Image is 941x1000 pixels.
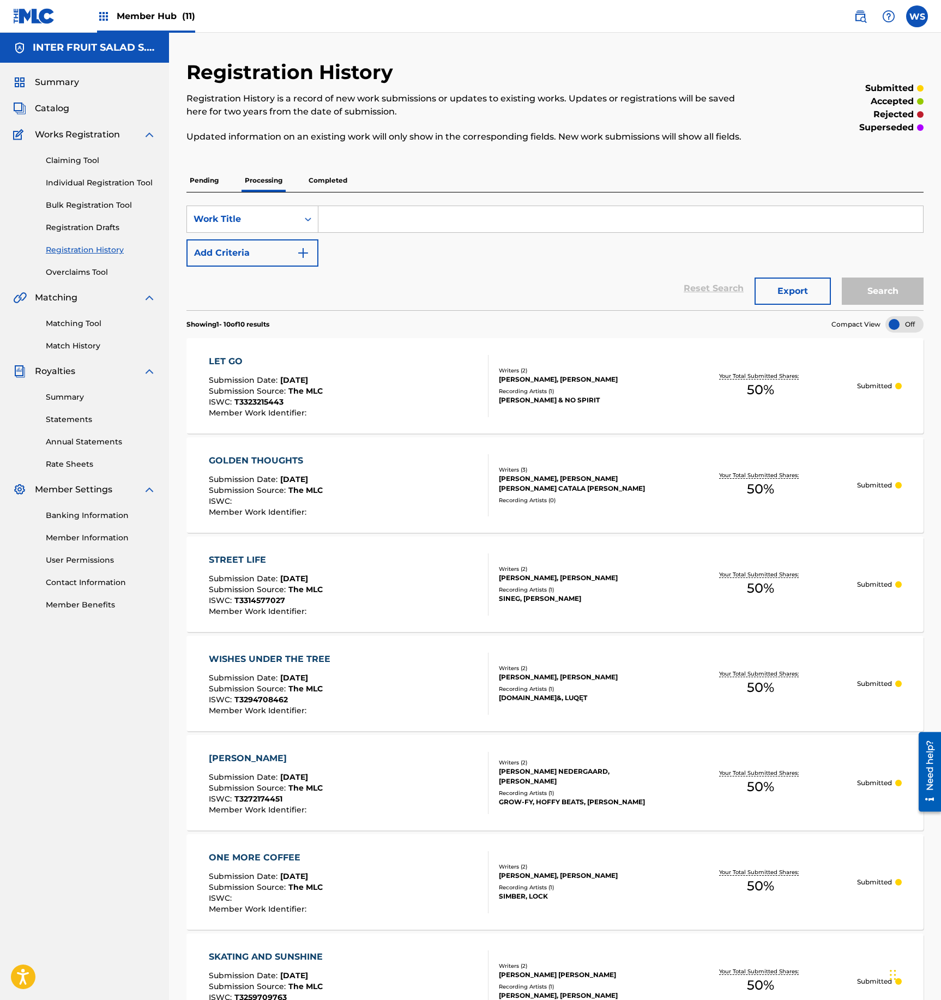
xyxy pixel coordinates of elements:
[186,130,754,143] p: Updated information on an existing work will only show in the corresponding fields. New work subm...
[288,882,323,892] span: The MLC
[186,92,754,118] p: Registration History is a record of new work submissions or updates to existing works. Updates or...
[288,684,323,694] span: The MLC
[209,454,323,467] div: GOLDEN THOUGHTS
[13,128,27,141] img: Works Registration
[46,577,156,588] a: Contact Information
[194,213,292,226] div: Work Title
[209,706,309,715] span: Member Work Identifier :
[46,555,156,566] a: User Permissions
[886,948,941,1000] iframe: Chat Widget
[186,537,924,632] a: STREET LIFESubmission Date:[DATE]Submission Source:The MLCISWC:T3314577027Member Work Identifier:...
[873,108,914,121] p: rejected
[747,975,774,995] span: 50 %
[234,695,288,704] span: T3294708462
[35,483,112,496] span: Member Settings
[857,580,892,589] p: Submitted
[209,805,309,815] span: Member Work Identifier :
[209,653,336,666] div: WISHES UNDER THE TREE
[288,783,323,793] span: The MLC
[13,365,26,378] img: Royalties
[209,851,323,864] div: ONE MORE COFFEE
[280,375,308,385] span: [DATE]
[209,882,288,892] span: Submission Source :
[280,673,308,683] span: [DATE]
[209,507,309,517] span: Member Work Identifier :
[209,397,234,407] span: ISWC :
[280,971,308,980] span: [DATE]
[209,673,280,683] span: Submission Date :
[719,769,801,777] p: Your Total Submitted Shares:
[46,414,156,425] a: Statements
[46,599,156,611] a: Member Benefits
[747,876,774,896] span: 50 %
[209,794,234,804] span: ISWC :
[297,246,310,260] img: 9d2ae6d4665cec9f34b9.svg
[499,375,663,384] div: [PERSON_NAME], [PERSON_NAME]
[719,868,801,876] p: Your Total Submitted Shares:
[186,338,924,433] a: LET GOSubmission Date:[DATE]Submission Source:The MLCISWC:T3323215443Member Work Identifier:Write...
[499,664,663,672] div: Writers ( 2 )
[910,726,941,818] iframe: Resource Center
[234,794,282,804] span: T3272174451
[857,480,892,490] p: Submitted
[46,244,156,256] a: Registration History
[209,981,288,991] span: Submission Source :
[209,871,280,881] span: Submission Date :
[288,485,323,495] span: The MLC
[878,5,900,27] div: Help
[882,10,895,23] img: help
[33,41,156,54] h5: INTER FRUIT SALAD S.R.O.
[280,871,308,881] span: [DATE]
[46,267,156,278] a: Overclaims Tool
[117,10,195,22] span: Member Hub
[747,579,774,598] span: 50 %
[857,679,892,689] p: Submitted
[854,10,867,23] img: search
[499,672,663,682] div: [PERSON_NAME], [PERSON_NAME]
[209,585,288,594] span: Submission Source :
[13,483,26,496] img: Member Settings
[499,586,663,594] div: Recording Artists ( 1 )
[46,532,156,544] a: Member Information
[288,585,323,594] span: The MLC
[755,278,831,305] button: Export
[499,693,663,703] div: [DOMAIN_NAME]&, LUQĘT
[13,41,26,55] img: Accounts
[46,459,156,470] a: Rate Sheets
[865,82,914,95] p: submitted
[186,834,924,930] a: ONE MORE COFFEESubmission Date:[DATE]Submission Source:The MLCISWC:Member Work Identifier:Writers...
[857,877,892,887] p: Submitted
[857,778,892,788] p: Submitted
[499,871,663,881] div: [PERSON_NAME], [PERSON_NAME]
[719,570,801,579] p: Your Total Submitted Shares:
[499,466,663,474] div: Writers ( 3 )
[209,695,234,704] span: ISWC :
[499,970,663,980] div: [PERSON_NAME] [PERSON_NAME]
[499,395,663,405] div: [PERSON_NAME] & NO SPIRIT
[46,510,156,521] a: Banking Information
[209,684,288,694] span: Submission Source :
[499,366,663,375] div: Writers ( 2 )
[143,365,156,378] img: expand
[747,678,774,697] span: 50 %
[719,967,801,975] p: Your Total Submitted Shares:
[849,5,871,27] a: Public Search
[747,479,774,499] span: 50 %
[143,291,156,304] img: expand
[209,408,309,418] span: Member Work Identifier :
[288,981,323,991] span: The MLC
[906,5,928,27] div: User Menu
[499,962,663,970] div: Writers ( 2 )
[280,772,308,782] span: [DATE]
[209,485,288,495] span: Submission Source :
[499,573,663,583] div: [PERSON_NAME], [PERSON_NAME]
[46,177,156,189] a: Individual Registration Tool
[35,102,69,115] span: Catalog
[288,386,323,396] span: The MLC
[186,169,222,192] p: Pending
[13,76,79,89] a: SummarySummary
[209,553,323,567] div: STREET LIFE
